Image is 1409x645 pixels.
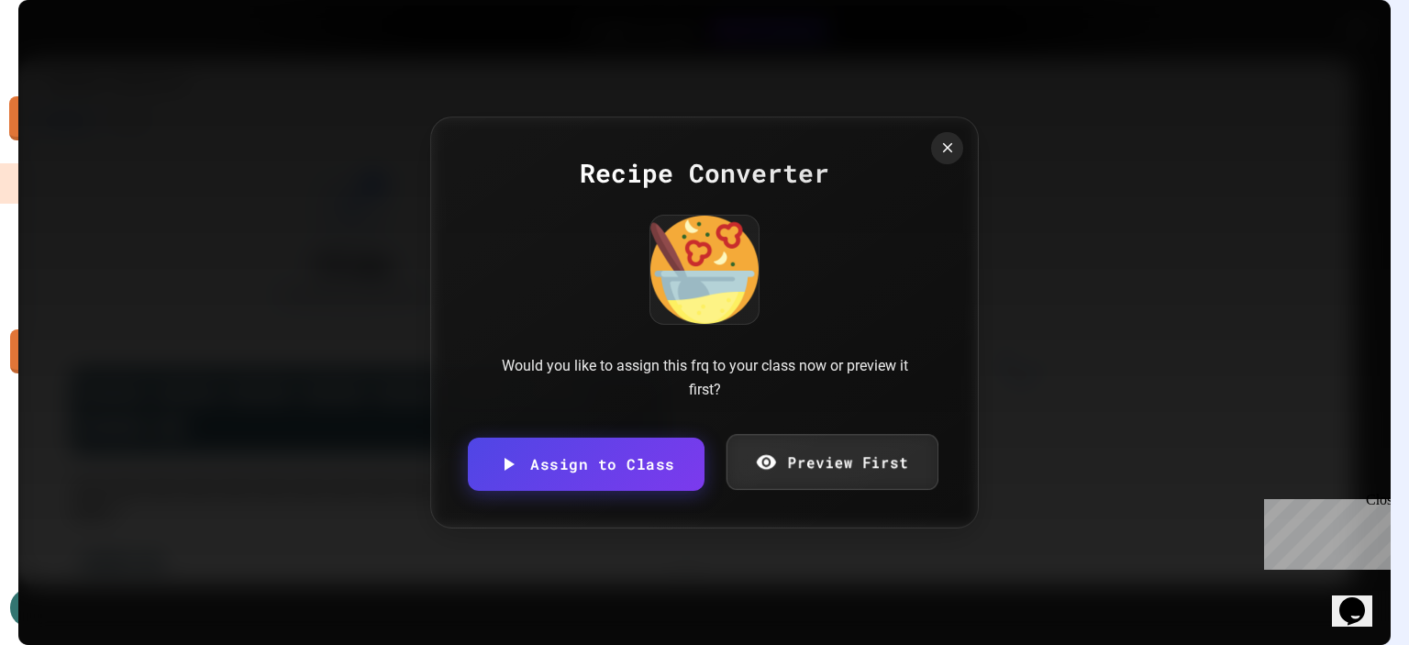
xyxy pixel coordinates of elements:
[1332,572,1391,627] iframe: chat widget
[468,154,941,193] div: Recipe Converter
[7,7,127,117] div: Chat with us now!Close
[650,216,759,324] img: Recipe Converter
[726,434,937,490] a: Preview First
[484,354,925,401] div: Would you like to assign this frq to your class now or preview it first?
[1257,492,1391,570] iframe: chat widget
[468,438,704,491] a: Assign to Class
